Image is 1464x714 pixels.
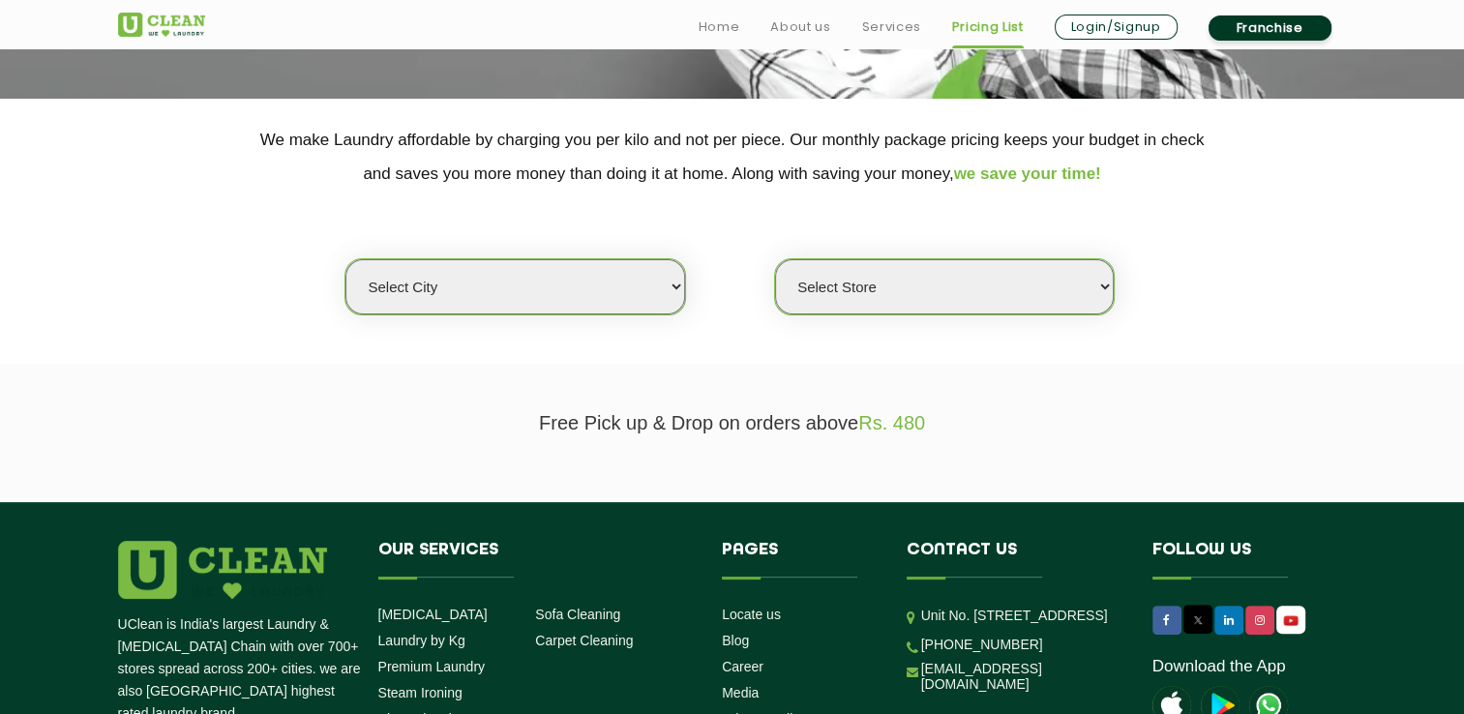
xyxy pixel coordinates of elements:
h4: Our Services [378,541,694,578]
a: Locate us [722,607,781,622]
span: we save your time! [954,164,1101,183]
p: Free Pick up & Drop on orders above [118,412,1347,434]
a: [PHONE_NUMBER] [921,637,1043,652]
a: About us [770,15,830,39]
a: Sofa Cleaning [535,607,620,622]
a: Laundry by Kg [378,633,465,648]
a: Media [722,685,759,700]
p: We make Laundry affordable by charging you per kilo and not per piece. Our monthly package pricin... [118,123,1347,191]
a: Blog [722,633,749,648]
img: UClean Laundry and Dry Cleaning [1278,610,1303,631]
p: Unit No. [STREET_ADDRESS] [921,605,1123,627]
h4: Follow us [1152,541,1323,578]
a: [EMAIL_ADDRESS][DOMAIN_NAME] [921,661,1123,692]
span: Rs. 480 [858,412,925,433]
a: Services [861,15,920,39]
a: Login/Signup [1055,15,1178,40]
a: Carpet Cleaning [535,633,633,648]
a: Franchise [1209,15,1331,41]
a: Pricing List [952,15,1024,39]
img: logo.png [118,541,327,599]
img: UClean Laundry and Dry Cleaning [118,13,205,37]
a: Home [699,15,740,39]
a: Steam Ironing [378,685,463,700]
a: [MEDICAL_DATA] [378,607,488,622]
h4: Contact us [907,541,1123,578]
h4: Pages [722,541,878,578]
a: Download the App [1152,657,1286,676]
a: Career [722,659,763,674]
a: Premium Laundry [378,659,486,674]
